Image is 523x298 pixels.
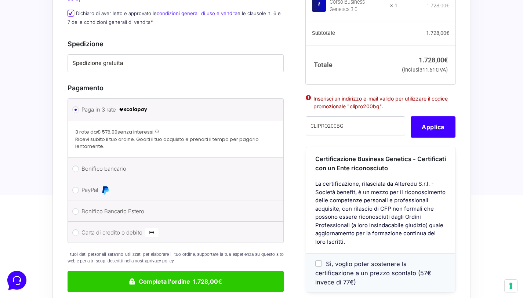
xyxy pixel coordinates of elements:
bdi: 1.728,00 [426,2,449,8]
span: Trova una risposta [12,91,57,97]
img: PayPal [101,186,110,195]
img: Carta di credito o debito [145,228,159,237]
th: Subtotale [306,22,397,45]
input: Dichiaro di aver letto e approvato lecondizioni generali di uso e venditae le clausole n. 6 e 7 d... [68,10,74,17]
li: Inserisci un indirizzo e-mail valido per utilizzare il codice promozionale "clipro200bg". [313,95,448,110]
button: Applica [411,116,455,138]
bdi: 1.728,00 [419,56,448,63]
p: Home [22,241,34,247]
span: € [446,30,449,36]
button: Home [6,230,51,247]
img: scalapay-logo-black.png [119,105,148,114]
strong: × 1 [390,2,397,9]
span: Inizia una conversazione [48,66,108,72]
label: Dichiaro di aver letto e approvato le e le clausole n. 6 e 7 delle condizioni generali di vendita [68,10,281,25]
iframe: Customerly Messenger Launcher [6,269,28,291]
button: Le tue preferenze relative al consenso per le tecnologie di tracciamento [505,280,517,292]
span: 311,61 [420,67,438,73]
span: € [446,2,449,8]
h3: Spedizione [68,39,284,49]
label: Spedizione gratuita [72,59,279,68]
button: Aiuto [96,230,141,247]
a: Apri Centro Assistenza [78,91,135,97]
div: La certificazione, rilasciata da Alteredu S.r.l. - Società benefit, è un mezzo per il riconoscime... [306,180,455,253]
bdi: 1.728,00 [426,30,449,36]
input: Sì, voglio poter sostenere la certificazione a un prezzo scontato (57€ invece di 77€) [315,260,322,267]
label: Carta di credito o debito [81,227,268,238]
label: PayPal [81,185,268,196]
p: Messaggi [63,241,83,247]
p: Aiuto [113,241,124,247]
button: Inizia una conversazione [12,62,135,76]
small: (inclusi IVA) [402,67,448,73]
input: Coupon [306,116,405,135]
span: € [444,56,448,63]
span: € [435,67,438,73]
label: Bonifico Bancario Estero [81,206,268,217]
th: Totale [306,45,397,84]
button: Completa l'ordine 1.728,00€ [68,271,284,292]
img: dark [35,41,50,56]
p: I tuoi dati personali saranno utilizzati per elaborare il tuo ordine, supportare la tua esperienz... [68,251,284,264]
label: Bonifico bancario [81,163,268,174]
a: privacy policy [147,258,174,264]
label: Paga in 3 rate [81,104,268,115]
h2: Ciao da Marketers 👋 [6,6,123,18]
span: Certificazione Business Genetics - Certificati con un Ente riconosciuto [315,155,446,172]
button: Messaggi [51,230,96,247]
input: Cerca un articolo... [17,107,120,114]
span: Le tue conversazioni [12,29,62,35]
img: dark [23,41,38,56]
span: Sì, voglio poter sostenere la certificazione a un prezzo scontato (57€ invece di 77€) [315,260,431,286]
img: dark [12,41,26,56]
h3: Pagamento [68,83,284,93]
a: condizioni generali di uso e vendita [157,10,237,16]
